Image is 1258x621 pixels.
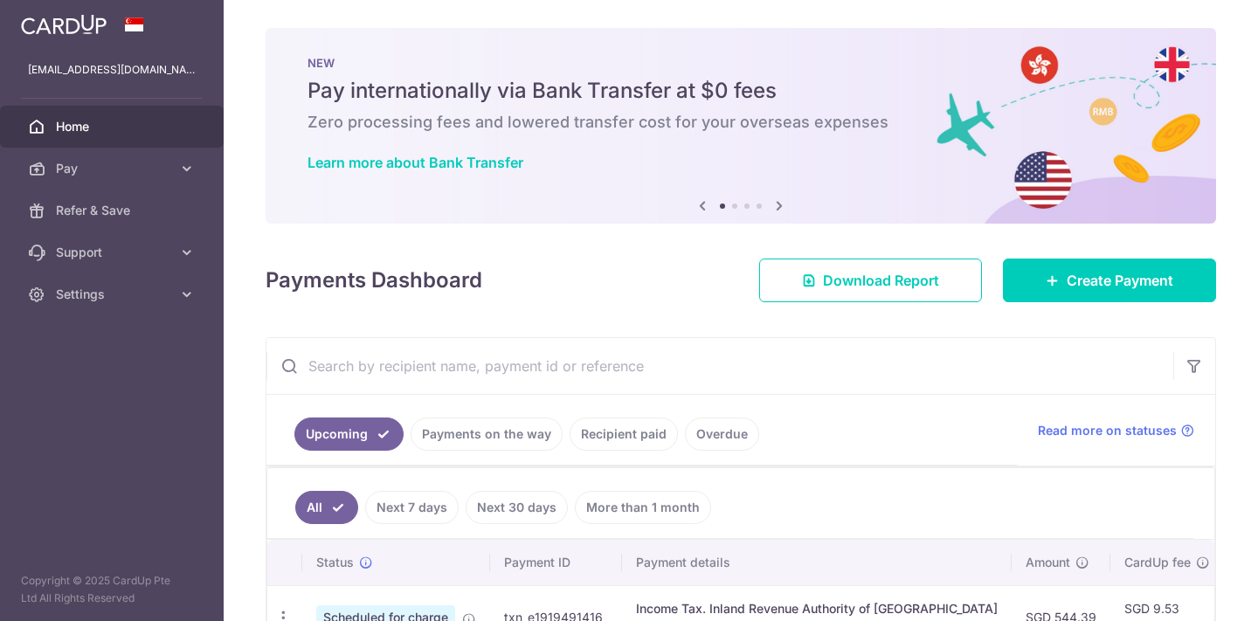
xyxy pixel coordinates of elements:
span: Download Report [823,270,939,291]
a: Upcoming [294,417,404,451]
span: Create Payment [1067,270,1173,291]
a: Read more on statuses [1038,422,1194,439]
a: Next 30 days [466,491,568,524]
a: Learn more about Bank Transfer [308,154,523,171]
span: Settings [56,286,171,303]
span: Read more on statuses [1038,422,1177,439]
a: All [295,491,358,524]
span: Refer & Save [56,202,171,219]
p: [EMAIL_ADDRESS][DOMAIN_NAME] [28,61,196,79]
span: Amount [1026,554,1070,571]
a: Download Report [759,259,982,302]
p: NEW [308,56,1174,70]
a: Recipient paid [570,417,678,451]
a: Payments on the way [411,417,563,451]
span: Home [56,118,171,135]
span: Pay [56,160,171,177]
span: CardUp fee [1124,554,1191,571]
input: Search by recipient name, payment id or reference [266,338,1173,394]
a: Create Payment [1003,259,1216,302]
h4: Payments Dashboard [266,265,482,296]
th: Payment ID [490,540,622,585]
span: Support [56,244,171,261]
a: Overdue [685,417,759,451]
span: Status [316,554,354,571]
a: More than 1 month [575,491,711,524]
div: Income Tax. Inland Revenue Authority of [GEOGRAPHIC_DATA] [636,600,998,618]
img: Bank transfer banner [266,28,1216,224]
img: CardUp [21,14,107,35]
a: Next 7 days [365,491,459,524]
th: Payment details [622,540,1012,585]
h5: Pay internationally via Bank Transfer at $0 fees [308,77,1174,105]
h6: Zero processing fees and lowered transfer cost for your overseas expenses [308,112,1174,133]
